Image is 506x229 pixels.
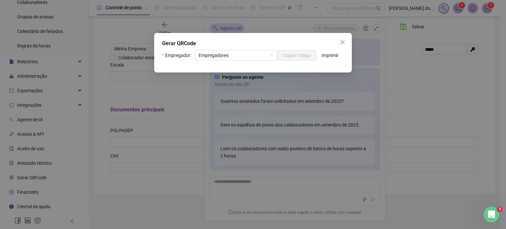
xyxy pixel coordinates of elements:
[340,40,345,45] span: close
[484,207,499,222] iframe: Intercom live chat
[162,50,195,61] label: Empregador
[316,50,344,61] button: Imprimir
[337,37,348,47] button: Close
[497,207,502,212] span: 3
[199,50,273,60] span: Empregadores
[162,40,344,47] div: Gerar QRCode
[277,50,316,61] button: Copiar código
